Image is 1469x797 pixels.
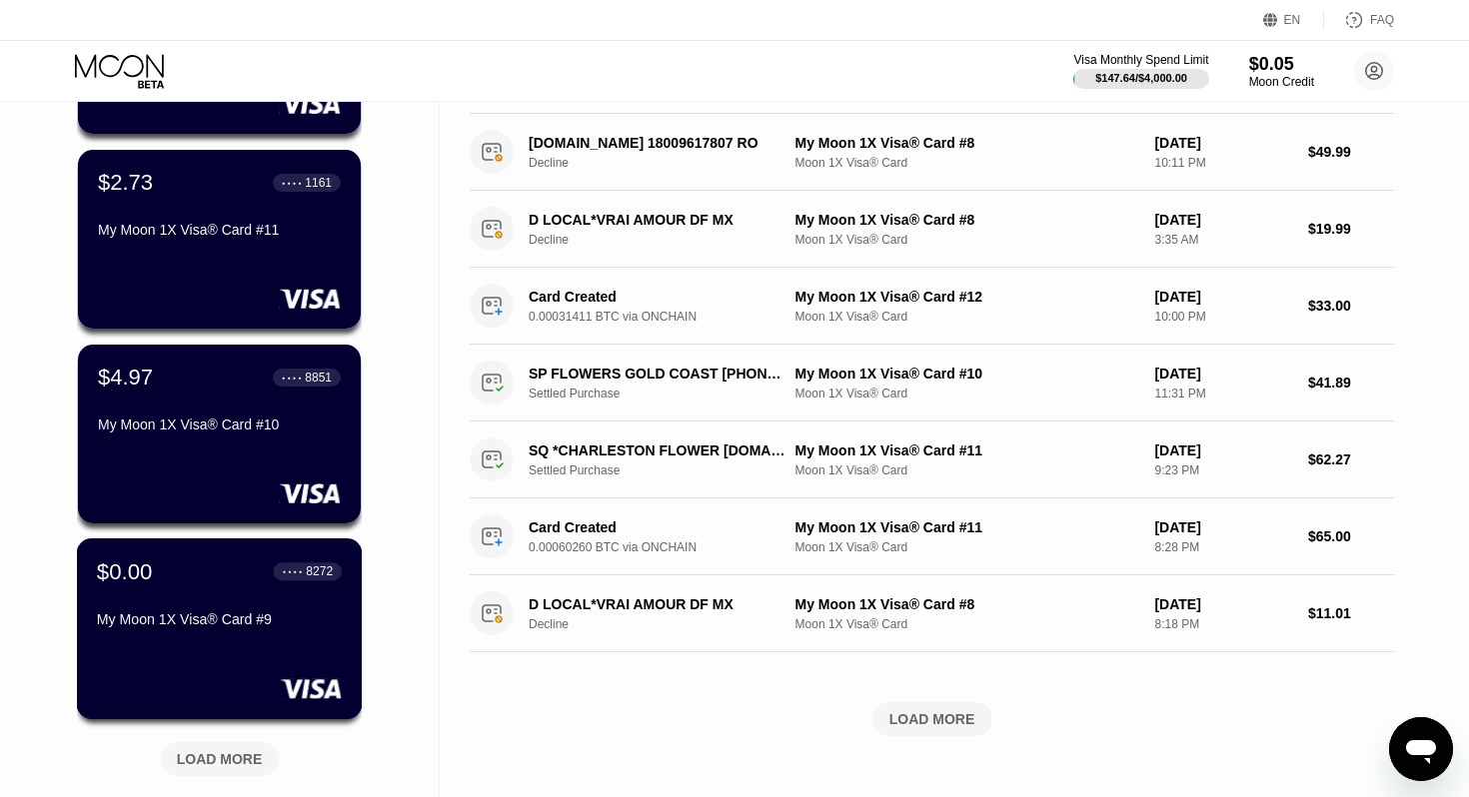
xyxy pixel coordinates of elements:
div: $2.73 [98,170,153,196]
div: 8272 [306,564,333,578]
div: ● ● ● ● [283,568,303,574]
div: My Moon 1X Visa® Card #11 [795,442,1139,458]
div: [DATE] [1154,596,1292,612]
div: D LOCAL*VRAI AMOUR DF MXDeclineMy Moon 1X Visa® Card #8Moon 1X Visa® Card[DATE]3:35 AM$19.99 [470,191,1394,268]
div: My Moon 1X Visa® Card #11 [98,222,341,238]
div: Settled Purchase [529,463,807,477]
div: My Moon 1X Visa® Card #10 [795,366,1139,382]
div: SQ *CHARLESTON FLOWER [DOMAIN_NAME] US [529,442,787,458]
div: $0.00 [97,558,153,584]
div: [DATE] [1154,289,1292,305]
div: $2.73● ● ● ●1161My Moon 1X Visa® Card #11 [78,150,361,329]
div: SP FLOWERS GOLD COAST [PHONE_NUMBER] AU [529,366,787,382]
div: 10:00 PM [1154,310,1292,324]
div: $0.00● ● ● ●8272My Moon 1X Visa® Card #9 [78,539,361,718]
div: 9:23 PM [1154,463,1292,477]
div: Card Created [529,289,787,305]
div: $11.01 [1308,605,1394,621]
div: $62.27 [1308,451,1394,467]
div: ● ● ● ● [282,375,302,381]
div: My Moon 1X Visa® Card #8 [795,596,1139,612]
div: Moon 1X Visa® Card [795,233,1139,247]
div: D LOCAL*VRAI AMOUR DF MX [529,212,787,228]
div: Settled Purchase [529,387,807,400]
div: [DOMAIN_NAME] 18009617807 RODeclineMy Moon 1X Visa® Card #8Moon 1X Visa® Card[DATE]10:11 PM$49.99 [470,114,1394,191]
div: [DATE] [1154,366,1292,382]
div: [DATE] [1154,212,1292,228]
iframe: Button to launch messaging window [1389,717,1453,781]
div: 0.00031411 BTC via ONCHAIN [529,310,807,324]
div: Visa Monthly Spend Limit$147.64/$4,000.00 [1073,53,1208,89]
div: My Moon 1X Visa® Card #9 [97,611,342,627]
div: LOAD MORE [470,702,1394,736]
div: Visa Monthly Spend Limit [1073,53,1208,67]
div: Moon Credit [1249,75,1314,89]
div: $41.89 [1308,375,1394,391]
div: 3:35 AM [1154,233,1292,247]
div: SP FLOWERS GOLD COAST [PHONE_NUMBER] AUSettled PurchaseMy Moon 1X Visa® Card #10Moon 1X Visa® Car... [470,345,1394,421]
div: Decline [529,156,807,170]
div: 10:11 PM [1154,156,1292,170]
div: D LOCAL*VRAI AMOUR DF MXDeclineMy Moon 1X Visa® Card #8Moon 1X Visa® Card[DATE]8:18 PM$11.01 [470,575,1394,652]
div: $147.64 / $4,000.00 [1095,72,1187,84]
div: [DATE] [1154,442,1292,458]
div: Decline [529,617,807,631]
div: 8:18 PM [1154,617,1292,631]
div: Moon 1X Visa® Card [795,156,1139,170]
div: EN [1284,13,1301,27]
div: My Moon 1X Visa® Card #8 [795,212,1139,228]
div: ● ● ● ● [282,180,302,186]
div: $0.05 [1249,54,1314,75]
div: FAQ [1370,13,1394,27]
div: Card Created0.00060260 BTC via ONCHAINMy Moon 1X Visa® Card #11Moon 1X Visa® Card[DATE]8:28 PM$65.00 [470,498,1394,575]
div: $65.00 [1308,528,1394,544]
div: $4.97 [98,365,153,391]
div: Moon 1X Visa® Card [795,617,1139,631]
div: Moon 1X Visa® Card [795,463,1139,477]
div: FAQ [1324,10,1394,30]
div: Card Created0.00031411 BTC via ONCHAINMy Moon 1X Visa® Card #12Moon 1X Visa® Card[DATE]10:00 PM$3... [470,268,1394,345]
div: D LOCAL*VRAI AMOUR DF MX [529,596,787,612]
div: LOAD MORE [889,710,975,728]
div: $49.99 [1308,144,1394,160]
div: $4.97● ● ● ●8851My Moon 1X Visa® Card #10 [78,345,361,523]
div: My Moon 1X Visa® Card #10 [98,416,341,432]
div: Decline [529,233,807,247]
div: SQ *CHARLESTON FLOWER [DOMAIN_NAME] USSettled PurchaseMy Moon 1X Visa® Card #11Moon 1X Visa® Card... [470,421,1394,498]
div: 11:31 PM [1154,387,1292,400]
div: 8851 [305,371,332,385]
div: 8:28 PM [1154,540,1292,554]
div: Card Created [529,519,787,535]
div: Moon 1X Visa® Card [795,387,1139,400]
div: $0.05Moon Credit [1249,54,1314,89]
div: LOAD MORE [177,750,263,768]
div: 1161 [305,176,332,190]
div: [DATE] [1154,135,1292,151]
div: $33.00 [1308,298,1394,314]
div: My Moon 1X Visa® Card #8 [795,135,1139,151]
div: [DOMAIN_NAME] 18009617807 RO [529,135,787,151]
div: Moon 1X Visa® Card [795,540,1139,554]
div: $19.99 [1308,221,1394,237]
div: Moon 1X Visa® Card [795,310,1139,324]
div: My Moon 1X Visa® Card #11 [795,519,1139,535]
div: [DATE] [1154,519,1292,535]
div: EN [1263,10,1324,30]
div: LOAD MORE [145,734,295,776]
div: 0.00060260 BTC via ONCHAIN [529,540,807,554]
div: My Moon 1X Visa® Card #12 [795,289,1139,305]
